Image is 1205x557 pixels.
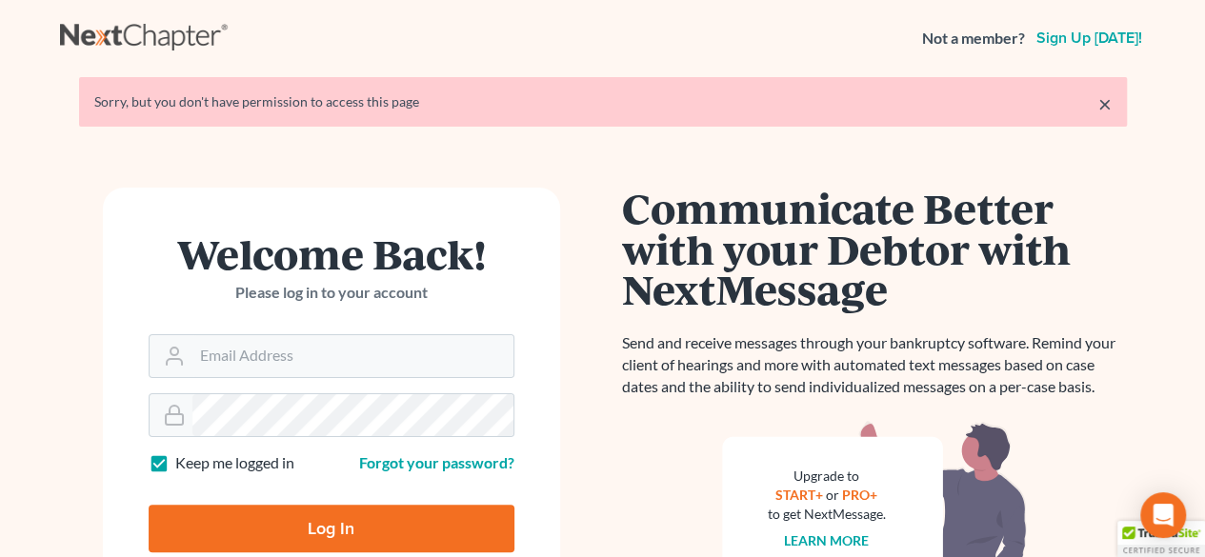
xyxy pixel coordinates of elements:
[1098,92,1112,115] a: ×
[149,282,514,304] p: Please log in to your account
[149,233,514,274] h1: Welcome Back!
[768,505,886,524] div: to get NextMessage.
[622,188,1127,309] h1: Communicate Better with your Debtor with NextMessage
[922,28,1025,50] strong: Not a member?
[768,467,886,486] div: Upgrade to
[1140,492,1186,538] div: Open Intercom Messenger
[775,487,823,503] a: START+
[1117,521,1205,557] div: TrustedSite Certified
[175,452,294,474] label: Keep me logged in
[842,487,877,503] a: PRO+
[826,487,839,503] span: or
[94,92,1112,111] div: Sorry, but you don't have permission to access this page
[192,335,513,377] input: Email Address
[1033,30,1146,46] a: Sign up [DATE]!
[784,532,869,548] a: Learn more
[149,505,514,552] input: Log In
[622,332,1127,398] p: Send and receive messages through your bankruptcy software. Remind your client of hearings and mo...
[359,453,514,471] a: Forgot your password?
